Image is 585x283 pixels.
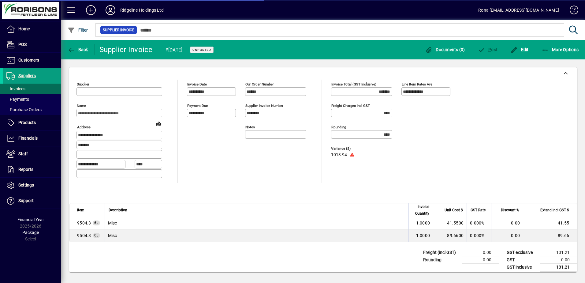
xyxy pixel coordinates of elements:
[491,217,523,229] td: 0.00
[331,147,368,151] span: Variance ($)
[105,217,409,229] td: Misc
[3,162,61,177] a: Reports
[509,44,530,55] button: Edit
[187,82,207,86] mat-label: Invoice date
[77,82,89,86] mat-label: Supplier
[3,115,61,130] a: Products
[471,207,486,213] span: GST Rate
[3,104,61,115] a: Purchase Orders
[66,44,90,55] button: Back
[18,183,34,187] span: Settings
[103,27,134,33] span: Supplier Invoice
[408,229,433,242] td: 1.0000
[77,104,86,108] mat-label: Name
[18,136,38,141] span: Financials
[245,82,274,86] mat-label: Our order number
[77,220,91,226] span: Loan - Silverthistle Trust
[478,5,559,15] div: Rona [EMAIL_ADDRESS][DOMAIN_NAME]
[105,229,409,242] td: Misc
[3,178,61,193] a: Settings
[6,97,29,102] span: Payments
[3,131,61,146] a: Financials
[3,84,61,94] a: Invoices
[3,146,61,162] a: Staff
[488,47,491,52] span: P
[99,45,153,55] div: Supplier Invoice
[504,249,540,256] td: GST exclusive
[504,256,540,263] td: GST
[18,26,30,31] span: Home
[540,256,577,263] td: 0.00
[187,104,208,108] mat-label: Payment due
[402,82,432,86] mat-label: Line item rates are
[331,82,376,86] mat-label: Invoice Total (GST inclusive)
[18,167,33,172] span: Reports
[3,193,61,209] a: Support
[18,42,27,47] span: POS
[68,47,88,52] span: Back
[331,104,370,108] mat-label: Freight charges incl GST
[101,5,120,16] button: Profile
[3,53,61,68] a: Customers
[245,104,283,108] mat-label: Supplier invoice number
[462,256,499,263] td: 0.00
[94,221,99,225] span: GL
[425,47,465,52] span: Documents (0)
[412,203,429,217] span: Invoice Quantity
[120,5,164,15] div: Ridgeline Holdings Ltd
[408,217,433,229] td: 1.0000
[424,44,467,55] button: Documents (0)
[165,45,183,55] div: #[DATE]
[478,47,498,52] span: ost
[491,229,523,242] td: 0.00
[18,120,36,125] span: Products
[6,107,42,112] span: Purchase Orders
[540,44,580,55] button: More Options
[17,217,44,222] span: Financial Year
[245,125,255,129] mat-label: Notes
[331,153,347,157] span: 1013.94
[565,1,577,21] a: Knowledge Base
[66,25,90,36] button: Filter
[433,229,467,242] td: 89.6600
[18,58,39,62] span: Customers
[61,44,95,55] app-page-header-button: Back
[3,94,61,104] a: Payments
[540,263,577,271] td: 131.21
[331,125,346,129] mat-label: Rounding
[420,249,462,256] td: Freight (incl GST)
[504,263,540,271] td: GST inclusive
[501,207,519,213] span: Discount %
[3,37,61,52] a: POS
[523,217,577,229] td: 41.55
[68,28,88,32] span: Filter
[22,230,39,235] span: Package
[154,119,164,128] a: View on map
[540,207,569,213] span: Extend incl GST $
[192,48,211,52] span: Unposted
[18,73,36,78] span: Suppliers
[510,47,529,52] span: Edit
[94,234,99,237] span: GL
[81,5,101,16] button: Add
[109,207,127,213] span: Description
[542,47,579,52] span: More Options
[467,229,491,242] td: 0.000%
[18,151,28,156] span: Staff
[77,207,84,213] span: Item
[540,249,577,256] td: 131.21
[18,198,34,203] span: Support
[77,232,91,239] span: Loan - Silverthistle Trust
[3,21,61,37] a: Home
[445,207,463,213] span: Unit Cost $
[433,217,467,229] td: 41.5500
[420,256,462,263] td: Rounding
[462,249,499,256] td: 0.00
[523,229,577,242] td: 89.66
[467,217,491,229] td: 0.000%
[476,44,499,55] button: Post
[6,86,25,91] span: Invoices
